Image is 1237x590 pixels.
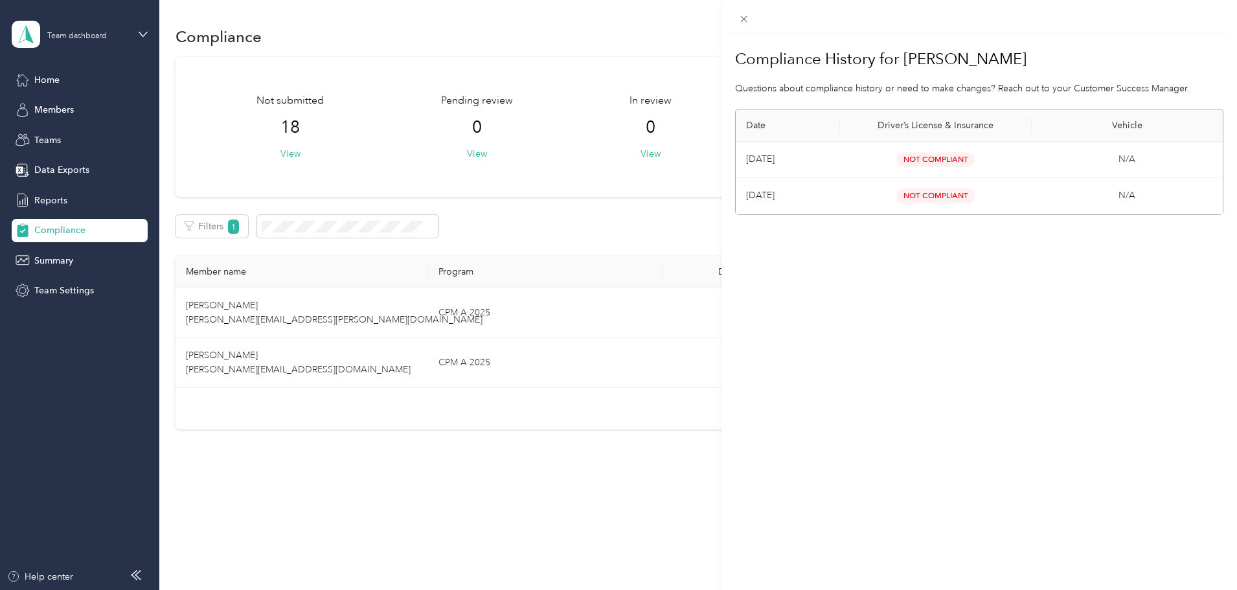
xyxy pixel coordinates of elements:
h1: Compliance History for [PERSON_NAME] [735,43,1223,74]
p: Questions about compliance history or need to make changes? Reach out to your Customer Success Ma... [735,82,1223,95]
td: Oct 2025 [736,142,840,178]
td: Sep 2025 [736,178,840,214]
th: Date [736,109,840,142]
th: Vehicle [1032,109,1223,142]
iframe: Everlance-gr Chat Button Frame [1164,517,1237,590]
span: Not Compliant [896,152,975,167]
th: Driver’s License & Insurance [840,109,1031,142]
span: Not Compliant [896,188,975,203]
span: N/A [1118,153,1135,165]
span: N/A [1118,190,1135,201]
